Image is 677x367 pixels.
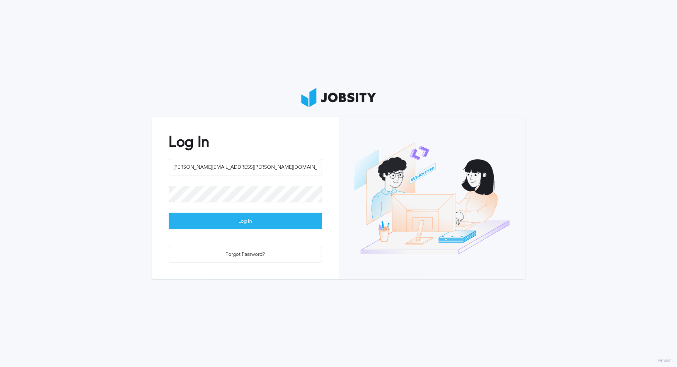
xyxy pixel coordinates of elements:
[658,358,673,363] label: Version:
[169,213,322,230] div: Log In
[169,134,322,151] h2: Log In
[169,246,322,262] button: Forgot Password?
[169,246,322,263] div: Forgot Password?
[169,159,322,175] input: Email
[169,213,322,229] button: Log In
